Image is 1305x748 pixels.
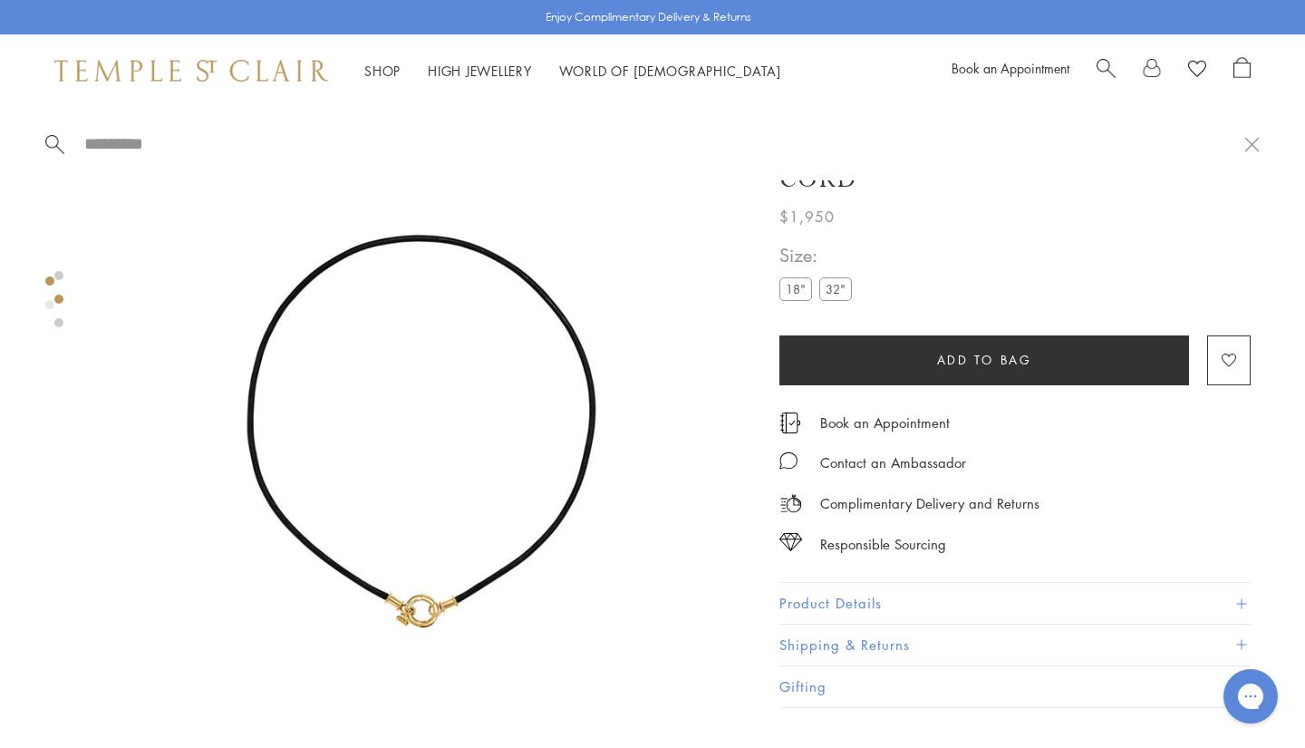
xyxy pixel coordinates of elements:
[364,62,401,80] a: ShopShop
[45,272,54,324] div: Product gallery navigation
[819,277,852,300] label: 32"
[1188,57,1206,84] a: View Wishlist
[952,59,1069,77] a: Book an Appointment
[364,60,781,83] nav: Main navigation
[779,666,1251,707] button: Gifting
[1214,663,1287,730] iframe: Gorgias live chat messenger
[820,492,1039,515] p: Complimentary Delivery and Returns
[779,277,812,300] label: 18"
[779,533,802,551] img: icon_sourcing.svg
[779,625,1251,665] button: Shipping & Returns
[779,335,1189,385] button: Add to bag
[779,452,797,470] img: MessageIcon-01_2.svg
[1233,57,1251,84] a: Open Shopping Bag
[559,62,781,80] a: World of [DEMOGRAPHIC_DATA]World of [DEMOGRAPHIC_DATA]
[820,533,946,556] div: Responsible Sourcing
[546,8,751,26] p: Enjoy Complimentary Delivery & Returns
[1097,57,1116,84] a: Search
[779,583,1251,624] button: Product Details
[779,240,859,270] span: Size:
[428,62,532,80] a: High JewelleryHigh Jewellery
[937,350,1032,370] span: Add to bag
[820,413,950,432] a: Book an Appointment
[820,452,966,474] div: Contact an Ambassador
[779,413,801,433] img: icon_appointment.svg
[779,492,802,515] img: icon_delivery.svg
[779,205,835,228] span: $1,950
[54,60,328,82] img: Temple St. Clair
